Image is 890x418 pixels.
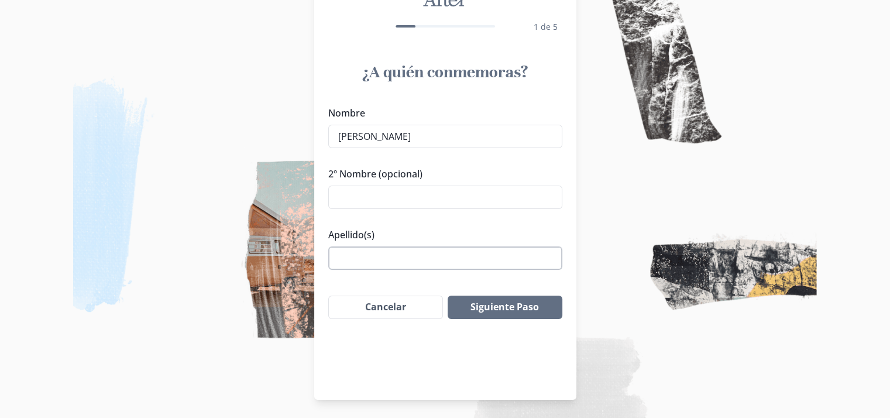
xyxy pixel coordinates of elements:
button: Siguiente Paso [448,296,562,319]
label: Apellido(s) [328,228,555,242]
span: 1 de 5 [534,21,558,32]
h1: ¿A quién conmemoras? [328,61,562,83]
label: 2º Nombre (opcional) [328,167,555,181]
button: Cancelar [328,296,444,319]
label: Nombre [328,106,555,120]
